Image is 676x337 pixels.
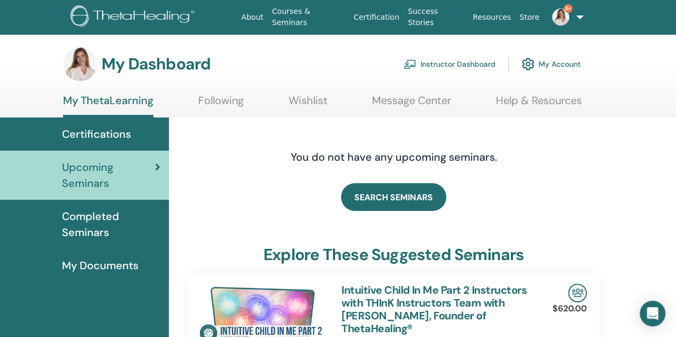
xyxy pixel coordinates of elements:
[552,9,569,26] img: default.jpg
[403,52,495,76] a: Instructor Dashboard
[62,257,138,273] span: My Documents
[553,302,587,315] p: $620.00
[403,2,468,33] a: Success Stories
[496,94,582,115] a: Help & Resources
[640,301,665,326] div: Open Intercom Messenger
[63,47,97,81] img: default.jpg
[263,245,524,264] h3: explore these suggested seminars
[62,159,155,191] span: Upcoming Seminars
[226,151,562,163] h4: You do not have any upcoming seminars.
[63,94,153,117] a: My ThetaLearning
[102,54,211,74] h3: My Dashboard
[237,7,268,27] a: About
[522,52,581,76] a: My Account
[268,2,349,33] a: Courses & Seminars
[568,284,587,302] img: In-Person Seminar
[349,7,403,27] a: Certification
[198,94,244,115] a: Following
[71,5,198,29] img: logo.png
[354,192,433,203] span: SEARCH SEMINARS
[289,94,328,115] a: Wishlist
[564,4,572,13] span: 9+
[341,183,446,211] a: SEARCH SEMINARS
[62,208,160,240] span: Completed Seminars
[372,94,451,115] a: Message Center
[341,283,527,335] a: Intuitive Child In Me Part 2 Instructors with THInK Instructors Team with [PERSON_NAME], Founder ...
[515,7,543,27] a: Store
[522,55,534,73] img: cog.svg
[403,59,416,69] img: chalkboard-teacher.svg
[62,126,131,142] span: Certifications
[469,7,516,27] a: Resources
